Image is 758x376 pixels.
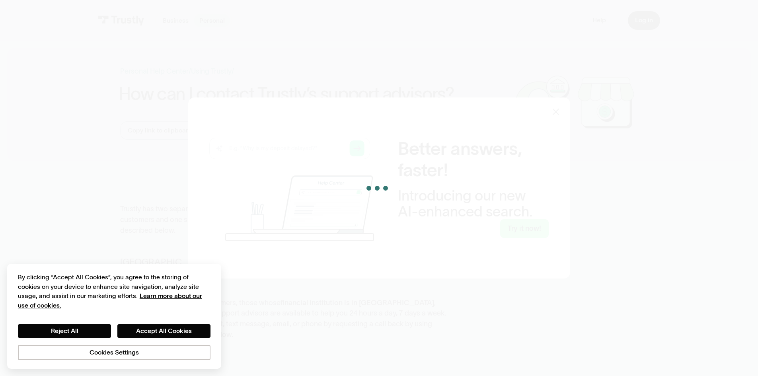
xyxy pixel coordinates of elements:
button: Accept All Cookies [117,324,210,338]
div: By clicking “Accept All Cookies”, you agree to the storing of cookies on your device to enhance s... [18,273,210,310]
div: Privacy [18,273,210,360]
div: Cookie banner [7,264,221,369]
button: Reject All [18,324,111,338]
button: Cookies Settings [18,345,210,360]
